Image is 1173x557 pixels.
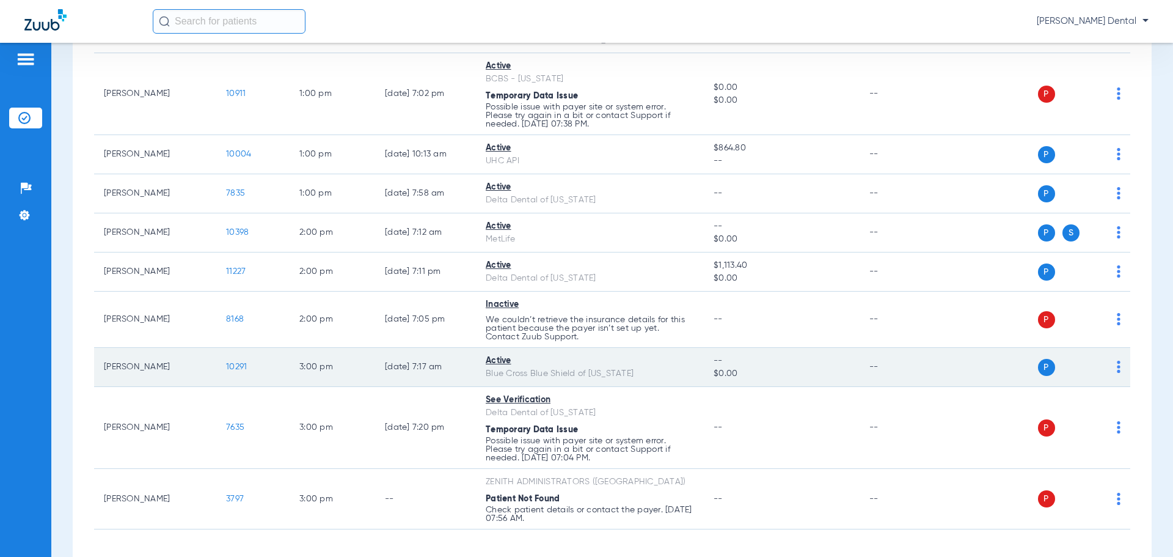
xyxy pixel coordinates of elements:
span: 11227 [226,267,246,276]
span: -- [714,189,723,197]
span: $0.00 [714,81,849,94]
p: Possible issue with payer site or system error. Please try again in a bit or contact Support if n... [486,437,694,462]
span: $0.00 [714,94,849,107]
span: P [1038,185,1055,202]
div: See Verification [486,394,694,407]
div: Active [486,355,694,367]
td: [DATE] 7:05 PM [375,292,476,348]
td: -- [860,469,942,529]
span: $0.00 [714,367,849,380]
span: P [1038,311,1055,328]
td: 1:00 PM [290,135,375,174]
p: We couldn’t retrieve the insurance details for this patient because the payer isn’t set up yet. C... [486,315,694,341]
div: Blue Cross Blue Shield of [US_STATE] [486,367,694,380]
td: [PERSON_NAME] [94,292,216,348]
span: P [1038,86,1055,103]
p: Possible issue with payer site or system error. Please try again in a bit or contact Support if n... [486,103,694,128]
td: -- [860,213,942,253]
td: [DATE] 7:11 PM [375,253,476,292]
div: Delta Dental of [US_STATE] [486,194,694,207]
td: -- [860,292,942,348]
img: hamburger-icon [16,52,35,67]
img: Zuub Logo [24,9,67,31]
td: [PERSON_NAME] [94,348,216,387]
div: Active [486,60,694,73]
span: Patient Not Found [486,495,560,503]
div: UHC API [486,155,694,168]
span: Temporary Data Issue [486,92,578,100]
td: 2:00 PM [290,213,375,253]
img: group-dot-blue.svg [1117,265,1120,278]
span: -- [714,495,723,503]
span: P [1038,264,1055,281]
span: $0.00 [714,272,849,285]
span: 7635 [226,423,244,432]
div: Delta Dental of [US_STATE] [486,407,694,419]
td: [DATE] 7:02 PM [375,53,476,135]
img: group-dot-blue.svg [1117,187,1120,199]
div: Active [486,142,694,155]
div: MetLife [486,233,694,246]
td: 2:00 PM [290,292,375,348]
span: P [1038,359,1055,376]
span: -- [714,355,849,367]
span: -- [714,220,849,233]
td: [PERSON_NAME] [94,253,216,292]
span: P [1038,146,1055,163]
td: -- [860,174,942,213]
td: [DATE] 7:58 AM [375,174,476,213]
div: Delta Dental of [US_STATE] [486,272,694,285]
img: group-dot-blue.svg [1117,493,1120,505]
span: P [1038,490,1055,507]
span: $0.00 [714,233,849,246]
div: Active [486,259,694,272]
td: [DATE] 7:20 PM [375,387,476,469]
span: -- [714,315,723,323]
span: 10911 [226,89,246,98]
td: [PERSON_NAME] [94,135,216,174]
img: group-dot-blue.svg [1117,361,1120,373]
td: -- [860,387,942,469]
td: 3:00 PM [290,469,375,529]
td: [PERSON_NAME] [94,213,216,253]
span: -- [714,423,723,432]
td: [PERSON_NAME] [94,387,216,469]
img: group-dot-blue.svg [1117,421,1120,433]
span: 10291 [226,363,247,371]
td: -- [860,53,942,135]
td: [DATE] 7:17 AM [375,348,476,387]
span: Temporary Data Issue [486,426,578,434]
img: group-dot-blue.svg [1117,87,1120,100]
span: [PERSON_NAME] Dental [1037,15,1149,28]
td: -- [860,253,942,292]
div: Inactive [486,298,694,311]
span: 3797 [226,495,244,503]
td: 1:00 PM [290,174,375,213]
div: ZENITH ADMINISTRATORS ([GEOGRAPHIC_DATA]) [486,476,694,489]
div: Chat Widget [1112,498,1173,557]
img: Search Icon [159,16,170,27]
div: Active [486,181,694,194]
span: $864.80 [714,142,849,155]
td: -- [860,135,942,174]
td: -- [375,469,476,529]
td: 3:00 PM [290,348,375,387]
td: [DATE] 10:13 AM [375,135,476,174]
span: 10004 [226,150,251,158]
img: group-dot-blue.svg [1117,148,1120,160]
span: P [1038,419,1055,437]
input: Search for patients [153,9,305,34]
td: [PERSON_NAME] [94,469,216,529]
span: P [1038,224,1055,242]
span: 7835 [226,189,245,197]
span: 10398 [226,228,249,237]
td: 1:00 PM [290,53,375,135]
span: 8168 [226,315,244,323]
span: S [1062,224,1080,242]
img: group-dot-blue.svg [1117,313,1120,325]
td: [PERSON_NAME] [94,53,216,135]
div: BCBS - [US_STATE] [486,73,694,86]
td: -- [860,348,942,387]
span: $1,113.40 [714,259,849,272]
span: -- [714,155,849,168]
